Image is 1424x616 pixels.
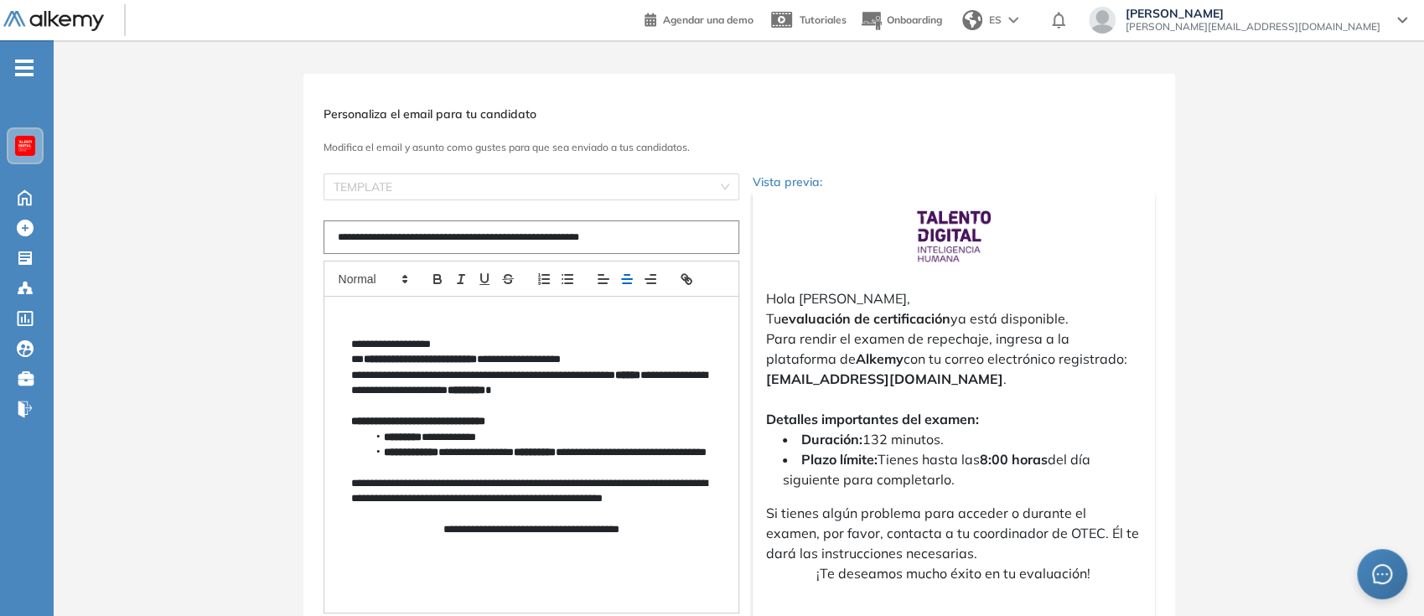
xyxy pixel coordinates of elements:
[324,142,1155,153] h3: Modifica el email y asunto como gustes para que sea enviado a tus candidatos.
[980,451,1048,468] strong: 8:00 horas
[989,13,1002,28] span: ES
[663,13,753,26] span: Agendar una demo
[766,563,1142,583] p: ¡Te deseamos mucho éxito en tu evaluación!
[962,10,982,30] img: world
[801,431,862,448] strong: Duración:
[781,310,950,327] strong: evaluación de certificación
[1126,7,1380,20] span: [PERSON_NAME]
[801,451,878,468] strong: Plazo límite:
[645,8,753,28] a: Agendar una demo
[766,329,1142,389] p: Para rendir el examen de repechaje, ingresa a la plataforma de con tu correo electrónico registra...
[1371,563,1393,585] span: message
[800,13,847,26] span: Tutoriales
[783,449,1142,489] li: Tienes hasta las del día siguiente para completarlo.
[766,288,1142,308] p: Hola [PERSON_NAME],
[860,3,942,39] button: Onboarding
[766,308,1142,329] p: Tu ya está disponible.
[783,429,1142,449] li: 132 minutos.
[766,411,979,427] strong: Detalles importantes del examen:
[1126,20,1380,34] span: [PERSON_NAME][EMAIL_ADDRESS][DOMAIN_NAME]
[856,350,904,367] strong: Alkemy
[15,66,34,70] i: -
[887,13,942,26] span: Onboarding
[766,370,1003,387] strong: [EMAIL_ADDRESS][DOMAIN_NAME]
[18,139,32,153] img: https://assets.alkemy.org/workspaces/620/d203e0be-08f6-444b-9eae-a92d815a506f.png
[3,11,104,32] img: Logo
[912,204,996,268] img: Logo de la compañía
[753,173,1155,191] p: Vista previa:
[324,107,1155,122] h3: Personaliza el email para tu candidato
[1008,17,1018,23] img: arrow
[766,503,1142,563] p: Si tienes algún problema para acceder o durante el examen, por favor, contacta a tu coordinador d...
